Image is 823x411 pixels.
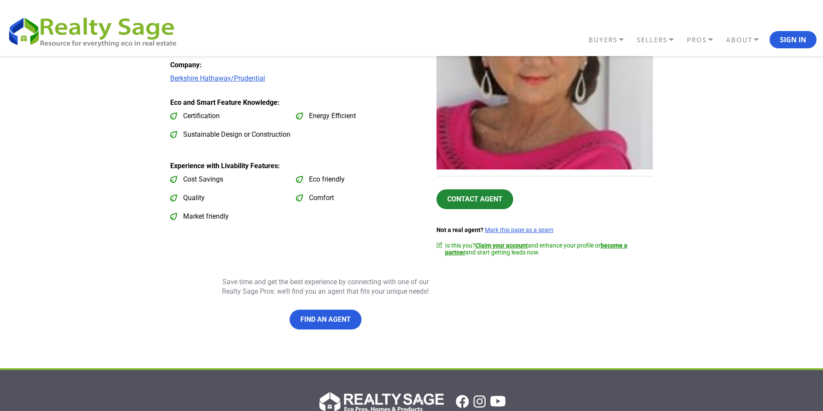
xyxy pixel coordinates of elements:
[436,189,513,209] a: Contact Agent
[290,310,362,329] a: Find an Agent
[436,226,653,233] div: Not a real agent?
[724,32,770,47] a: ABOUT
[170,211,292,222] label: Market friendly
[475,242,528,249] a: Claim your account
[770,31,817,48] button: Sign In
[6,14,185,48] img: REALTY SAGE
[685,32,724,47] a: PROS
[170,110,292,122] label: Certification
[170,60,424,71] div: Company:
[170,74,265,82] a: Berkshire Hathaway/Prudential
[170,192,292,204] label: Quality
[170,97,424,108] div: Eco and Smart Feature Knowledge:
[586,32,635,47] a: BUYERS
[485,226,553,233] a: Mark this page as a spam
[296,192,418,204] label: Comfort
[635,32,685,47] a: SELLERS
[218,277,433,297] p: Save time and get the best experience by connecting with one of our Realty Sage Pros: we’ll find ...
[170,160,424,172] div: Experience with Livability Features:
[296,174,418,185] label: Eco friendly
[170,129,292,140] label: Sustainable Design or Construction
[170,174,292,185] label: Cost Savings
[436,242,653,256] div: Is this you? and enhance your profile or and start getting leads now.
[445,242,627,256] a: become a partner
[296,110,418,122] label: Energy Efficient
